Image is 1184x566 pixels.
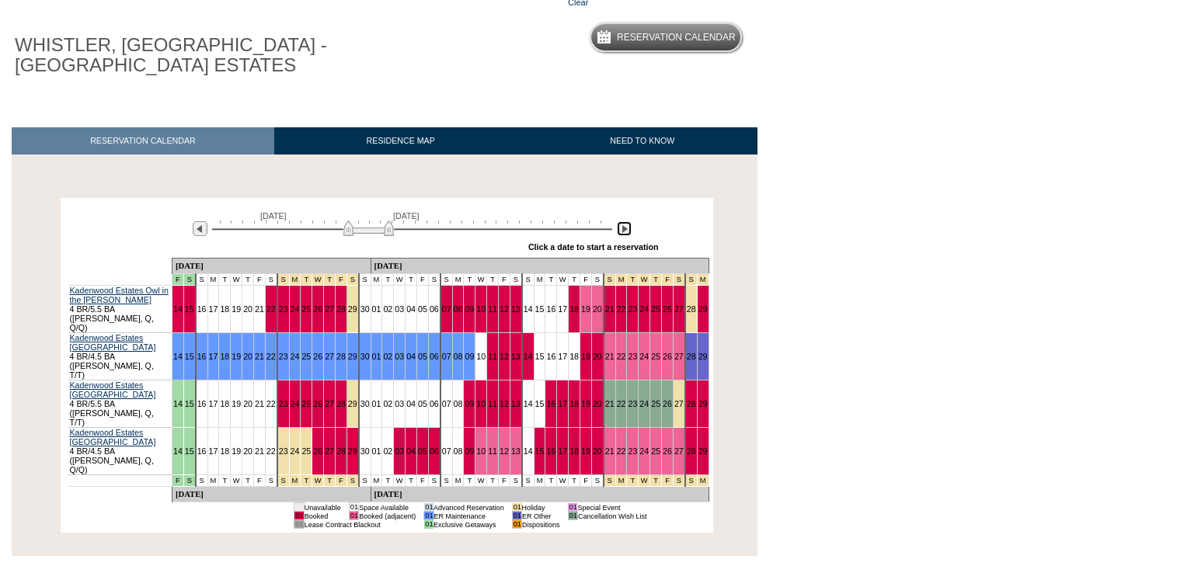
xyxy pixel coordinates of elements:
td: T [382,475,394,487]
td: F [417,274,429,286]
td: T [569,475,580,487]
td: Thanksgiving [346,475,358,487]
td: F [499,274,510,286]
a: 18 [220,304,229,314]
a: 01 [372,399,381,408]
a: 14 [524,352,533,361]
td: T [487,475,499,487]
a: 12 [500,352,509,361]
a: 14 [173,399,183,408]
a: 26 [663,446,672,456]
td: Thanksgiving [324,274,336,286]
a: 27 [674,446,684,456]
td: [DATE] [172,487,371,502]
td: Thanksgiving [336,475,347,487]
td: F [253,274,265,286]
a: 26 [663,304,672,314]
td: S [428,274,440,286]
a: 02 [383,446,392,456]
a: 22 [266,352,276,361]
a: 23 [279,446,288,456]
td: F [253,475,265,487]
a: 26 [663,399,672,408]
a: 29 [698,446,708,456]
a: 30 [360,399,370,408]
td: F [580,475,592,487]
td: Christmas [639,274,650,286]
td: S [522,274,534,286]
a: 28 [336,399,346,408]
td: Thanksgiving [277,475,289,487]
a: 28 [336,352,346,361]
a: 09 [465,304,474,314]
a: 07 [442,399,451,408]
a: 18 [569,446,579,456]
a: 28 [336,304,346,314]
a: 25 [651,352,660,361]
td: Christmas [627,274,639,286]
td: New Year's [697,274,709,286]
a: 04 [406,399,416,408]
td: T [219,475,231,487]
a: 16 [197,446,207,456]
a: Kadenwood Estates [GEOGRAPHIC_DATA] [70,428,156,446]
a: 27 [674,399,684,408]
a: 09 [465,352,474,361]
td: M [452,475,464,487]
td: F [499,475,510,487]
a: 29 [348,446,357,456]
a: 27 [325,304,334,314]
a: 24 [291,304,300,314]
td: T [464,475,475,487]
a: 20 [243,446,252,456]
td: S [591,475,603,487]
a: 23 [628,446,637,456]
a: 01 [372,304,381,314]
a: 12 [500,399,509,408]
a: 14 [173,304,183,314]
a: Kadenwood Estates Owl in the [PERSON_NAME] [70,286,169,304]
td: Thanksgiving [336,274,347,286]
a: 12 [500,304,509,314]
td: T [487,274,499,286]
a: 28 [687,399,696,408]
a: 20 [593,446,602,456]
a: 16 [546,304,555,314]
td: W [231,274,242,286]
a: 04 [406,446,416,456]
td: S [196,475,207,487]
td: T [545,475,557,487]
a: 03 [395,446,404,456]
td: T [382,274,394,286]
a: 28 [687,304,696,314]
td: Thanksgiving [289,274,301,286]
td: S [265,475,277,487]
td: F [580,274,592,286]
a: 26 [663,352,672,361]
td: Christmas [662,274,674,286]
a: 20 [243,352,252,361]
a: 08 [454,446,463,456]
a: 25 [301,399,311,408]
td: Christmas [639,475,650,487]
a: 30 [360,446,370,456]
td: Thanksgiving [324,475,336,487]
a: 15 [535,304,545,314]
a: 21 [605,399,615,408]
a: 03 [395,304,404,314]
a: 29 [698,352,708,361]
td: T [219,274,231,286]
td: M [452,274,464,286]
a: 17 [558,352,567,361]
a: 01 [372,352,381,361]
td: Mountains Mud Season - Fall 2025 [183,475,195,487]
a: 11 [488,352,497,361]
td: Thanksgiving [346,274,358,286]
a: 09 [465,399,474,408]
td: M [207,274,219,286]
td: S [510,475,521,487]
a: 29 [348,399,357,408]
a: 22 [617,352,626,361]
td: T [406,475,417,487]
td: Christmas [604,475,615,487]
